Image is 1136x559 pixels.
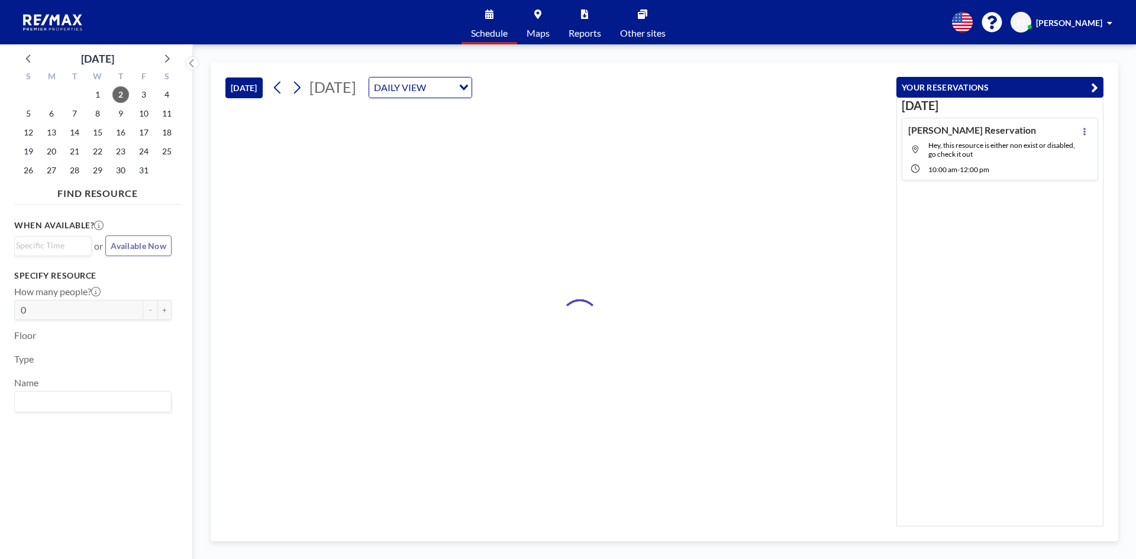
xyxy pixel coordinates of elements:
h4: FIND RESOURCE [14,183,181,199]
div: W [86,70,109,85]
span: Monday, October 20, 2025 [43,143,60,160]
span: [DATE] [309,78,356,96]
span: Monday, October 13, 2025 [43,124,60,141]
span: Saturday, October 18, 2025 [159,124,175,141]
span: Sunday, October 12, 2025 [20,124,37,141]
h4: [PERSON_NAME] Reservation [908,124,1036,136]
input: Search for option [16,239,85,252]
label: How many people? [14,286,101,298]
span: Tuesday, October 21, 2025 [66,143,83,160]
span: [PERSON_NAME] [1036,18,1102,28]
span: Thursday, October 9, 2025 [112,105,129,122]
span: Tuesday, October 14, 2025 [66,124,83,141]
span: Saturday, October 11, 2025 [159,105,175,122]
button: Available Now [105,235,172,256]
span: Tuesday, October 7, 2025 [66,105,83,122]
span: Sunday, October 5, 2025 [20,105,37,122]
span: Wednesday, October 15, 2025 [89,124,106,141]
span: Hey, this resource is either non exist or disabled, go check it out [928,141,1075,159]
button: YOUR RESERVATIONS [896,77,1103,98]
img: organization-logo [19,11,88,34]
div: Search for option [15,237,91,254]
label: Floor [14,329,36,341]
div: M [40,70,63,85]
div: F [132,70,155,85]
button: + [157,300,172,320]
span: Friday, October 31, 2025 [135,162,152,179]
span: Friday, October 24, 2025 [135,143,152,160]
span: Tuesday, October 28, 2025 [66,162,83,179]
span: Wednesday, October 29, 2025 [89,162,106,179]
span: Reports [569,28,601,38]
span: Thursday, October 2, 2025 [112,86,129,103]
div: Search for option [369,77,472,98]
label: Type [14,353,34,365]
span: Friday, October 3, 2025 [135,86,152,103]
div: Search for option [15,392,171,412]
span: Thursday, October 30, 2025 [112,162,129,179]
span: Monday, October 6, 2025 [43,105,60,122]
span: Thursday, October 16, 2025 [112,124,129,141]
span: Saturday, October 4, 2025 [159,86,175,103]
h3: [DATE] [902,98,1098,113]
button: - [143,300,157,320]
span: Schedule [471,28,508,38]
span: Wednesday, October 22, 2025 [89,143,106,160]
span: Thursday, October 23, 2025 [112,143,129,160]
span: 12:00 PM [960,165,989,174]
div: T [109,70,132,85]
span: Sunday, October 19, 2025 [20,143,37,160]
span: SS [1016,17,1026,28]
span: Other sites [620,28,666,38]
input: Search for option [430,80,452,95]
h3: Specify resource [14,270,172,281]
span: Sunday, October 26, 2025 [20,162,37,179]
span: Maps [527,28,550,38]
span: Friday, October 17, 2025 [135,124,152,141]
input: Search for option [16,394,164,409]
label: Name [14,377,38,389]
div: S [17,70,40,85]
button: [DATE] [225,77,263,98]
span: Friday, October 10, 2025 [135,105,152,122]
span: - [957,165,960,174]
span: Wednesday, October 1, 2025 [89,86,106,103]
span: DAILY VIEW [372,80,428,95]
span: Monday, October 27, 2025 [43,162,60,179]
span: Available Now [111,241,166,251]
span: 10:00 AM [928,165,957,174]
div: T [63,70,86,85]
span: or [94,240,103,252]
div: [DATE] [81,50,114,67]
span: Saturday, October 25, 2025 [159,143,175,160]
span: Wednesday, October 8, 2025 [89,105,106,122]
div: S [155,70,178,85]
